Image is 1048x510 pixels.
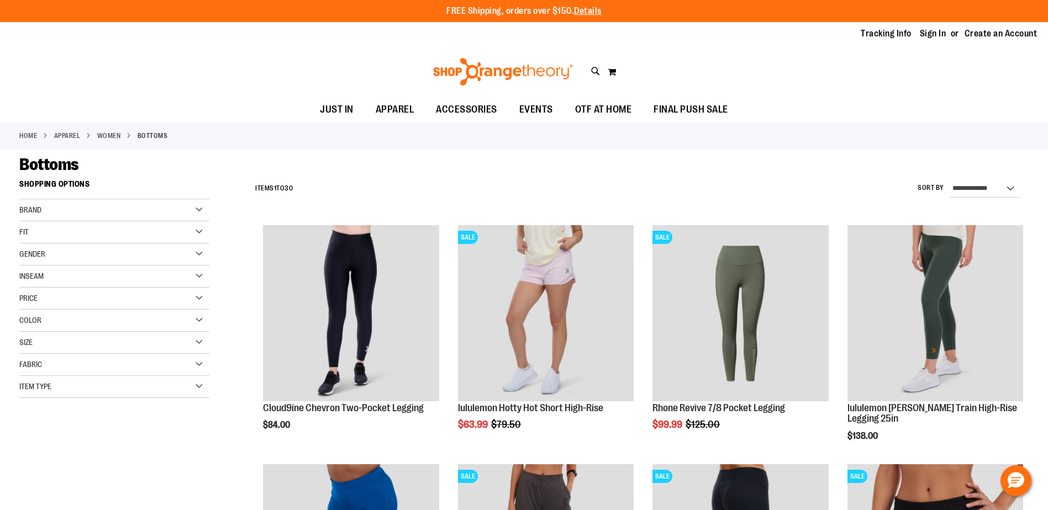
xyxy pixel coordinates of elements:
span: Size [19,338,33,347]
span: SALE [652,231,672,244]
a: Sign In [920,28,946,40]
div: product [452,220,639,458]
a: EVENTS [508,97,564,123]
span: Bottoms [19,155,79,174]
strong: Shopping Options [19,174,209,199]
div: product [842,220,1029,469]
span: Price [19,294,38,302]
a: Tracking Info [861,28,912,40]
span: $138.00 [847,431,880,441]
div: product [647,220,834,458]
a: APPAREL [365,97,425,122]
span: Inseam [19,272,44,280]
a: FINAL PUSH SALE [643,97,739,123]
img: Rhone Revive 7/8 Pocket Legging [652,225,828,401]
span: $125.00 [686,419,722,430]
span: OTF AT HOME [575,97,632,122]
span: Item Type [19,382,51,391]
span: Fabric [19,360,42,369]
img: Cloud9ine Chevron Two-Pocket Legging [263,225,439,401]
span: JUST IN [320,97,354,122]
a: Home [19,131,37,141]
div: product [257,220,444,458]
span: $63.99 [458,419,489,430]
span: FINAL PUSH SALE [654,97,728,122]
a: Rhone Revive 7/8 Pocket LeggingSALE [652,225,828,402]
span: Color [19,316,41,325]
a: lululemon [PERSON_NAME] Train High-Rise Legging 25in [847,402,1017,424]
span: $84.00 [263,420,292,430]
button: Hello, have a question? Let’s chat. [1000,465,1031,496]
span: Brand [19,205,41,214]
span: APPAREL [376,97,414,122]
a: OTF AT HOME [564,97,643,123]
a: Details [574,6,602,16]
label: Sort By [918,183,944,193]
a: lululemon Hotty Hot Short High-RiseSALE [458,225,634,402]
span: SALE [458,470,478,483]
a: JUST IN [309,97,365,123]
p: FREE Shipping, orders over $150. [446,5,602,18]
a: Cloud9ine Chevron Two-Pocket Legging [263,225,439,402]
span: $79.50 [491,419,523,430]
img: Shop Orangetheory [431,58,575,86]
span: EVENTS [519,97,553,122]
a: APPAREL [54,131,81,141]
span: ACCESSORIES [436,97,497,122]
a: Main view of 2024 October lululemon Wunder Train High-Rise [847,225,1023,402]
span: SALE [652,470,672,483]
span: SALE [458,231,478,244]
span: Fit [19,227,29,236]
h2: Items to [255,180,293,197]
strong: Bottoms [138,131,168,141]
img: lululemon Hotty Hot Short High-Rise [458,225,634,401]
a: Create an Account [965,28,1038,40]
span: 30 [285,184,293,192]
a: WOMEN [97,131,121,141]
span: $99.99 [652,419,684,430]
a: Cloud9ine Chevron Two-Pocket Legging [263,402,424,413]
a: Rhone Revive 7/8 Pocket Legging [652,402,785,413]
span: Gender [19,249,45,258]
span: SALE [847,470,867,483]
span: 1 [274,184,277,192]
a: ACCESSORIES [425,97,508,123]
a: lululemon Hotty Hot Short High-Rise [458,402,603,413]
img: Main view of 2024 October lululemon Wunder Train High-Rise [847,225,1023,401]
